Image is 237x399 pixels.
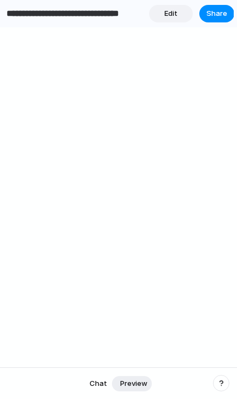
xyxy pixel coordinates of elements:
span: Chat [90,378,107,389]
button: Share [199,5,234,22]
a: Edit [149,5,193,22]
button: Chat [83,375,114,392]
span: Preview [120,378,147,389]
span: Edit [164,8,177,19]
span: Share [206,8,227,19]
button: Preview [114,375,154,392]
